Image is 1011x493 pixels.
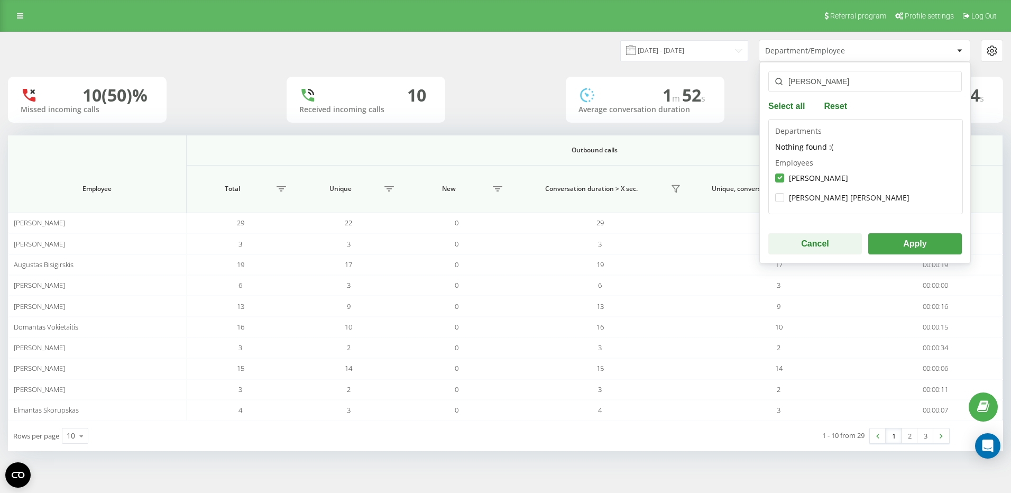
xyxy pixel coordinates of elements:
[768,233,862,254] button: Cancel
[14,239,65,249] span: [PERSON_NAME]
[768,101,808,111] button: Select all
[14,302,65,311] span: [PERSON_NAME]
[455,405,458,415] span: 0
[868,296,1003,316] td: 00:00:16
[775,174,848,182] label: [PERSON_NAME]
[905,12,954,20] span: Profile settings
[14,260,73,269] span: Augustas Bisigirskis
[868,358,1003,379] td: 00:00:06
[21,105,154,114] div: Missed incoming calls
[455,322,458,332] span: 0
[455,343,458,352] span: 0
[82,85,148,105] div: 10 (50)%
[886,428,902,443] a: 1
[596,363,604,373] span: 15
[765,47,891,56] div: Department/Employee
[455,218,458,227] span: 0
[975,433,1000,459] div: Open Intercom Messenger
[455,260,458,269] span: 0
[238,280,242,290] span: 6
[347,343,351,352] span: 2
[775,158,956,207] div: Employees
[682,84,705,106] span: 52
[868,337,1003,358] td: 00:00:34
[598,280,602,290] span: 6
[345,363,352,373] span: 14
[868,254,1003,275] td: 00:00:19
[67,431,75,441] div: 10
[775,363,783,373] span: 14
[777,280,780,290] span: 3
[596,218,604,227] span: 29
[598,405,602,415] span: 4
[596,322,604,332] span: 16
[596,302,604,311] span: 13
[777,385,780,394] span: 2
[868,317,1003,337] td: 00:00:15
[598,343,602,352] span: 3
[695,185,846,193] span: Unique, conversation duration > Х sec.
[237,260,244,269] span: 19
[22,185,172,193] span: Employee
[347,280,351,290] span: 3
[775,136,956,158] div: Nothing found :(
[14,343,65,352] span: [PERSON_NAME]
[347,405,351,415] span: 3
[238,239,242,249] span: 3
[777,343,780,352] span: 2
[455,239,458,249] span: 0
[868,400,1003,421] td: 00:00:07
[455,302,458,311] span: 0
[345,260,352,269] span: 17
[232,146,957,154] span: Outbound calls
[663,84,682,106] span: 1
[299,105,433,114] div: Received incoming calls
[868,233,962,254] button: Apply
[777,405,780,415] span: 3
[902,428,917,443] a: 2
[868,379,1003,400] td: 00:00:11
[775,322,783,332] span: 10
[830,12,886,20] span: Referral program
[407,85,426,105] div: 10
[917,428,933,443] a: 3
[868,275,1003,296] td: 00:00:00
[408,185,490,193] span: New
[14,363,65,373] span: [PERSON_NAME]
[598,239,602,249] span: 3
[672,93,682,104] span: m
[821,101,850,111] button: Reset
[237,218,244,227] span: 29
[980,93,984,104] span: s
[347,302,351,311] span: 9
[701,93,705,104] span: s
[775,260,783,269] span: 17
[516,185,667,193] span: Conversation duration > Х sec.
[775,193,909,202] label: [PERSON_NAME] [PERSON_NAME]
[300,185,381,193] span: Unique
[238,405,242,415] span: 4
[596,260,604,269] span: 19
[777,302,780,311] span: 9
[455,385,458,394] span: 0
[347,239,351,249] span: 3
[14,322,78,332] span: Domantas Vokietaitis
[455,363,458,373] span: 0
[14,218,65,227] span: [PERSON_NAME]
[237,322,244,332] span: 16
[14,280,65,290] span: [PERSON_NAME]
[345,218,352,227] span: 22
[5,462,31,488] button: Open CMP widget
[192,185,273,193] span: Total
[238,343,242,352] span: 3
[961,84,984,106] span: 14
[14,405,79,415] span: Elmantas Skorupskas
[455,280,458,290] span: 0
[598,385,602,394] span: 3
[237,363,244,373] span: 15
[775,126,956,158] div: Departments
[971,12,997,20] span: Log Out
[347,385,351,394] span: 2
[14,385,65,394] span: [PERSON_NAME]
[238,385,242,394] span: 3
